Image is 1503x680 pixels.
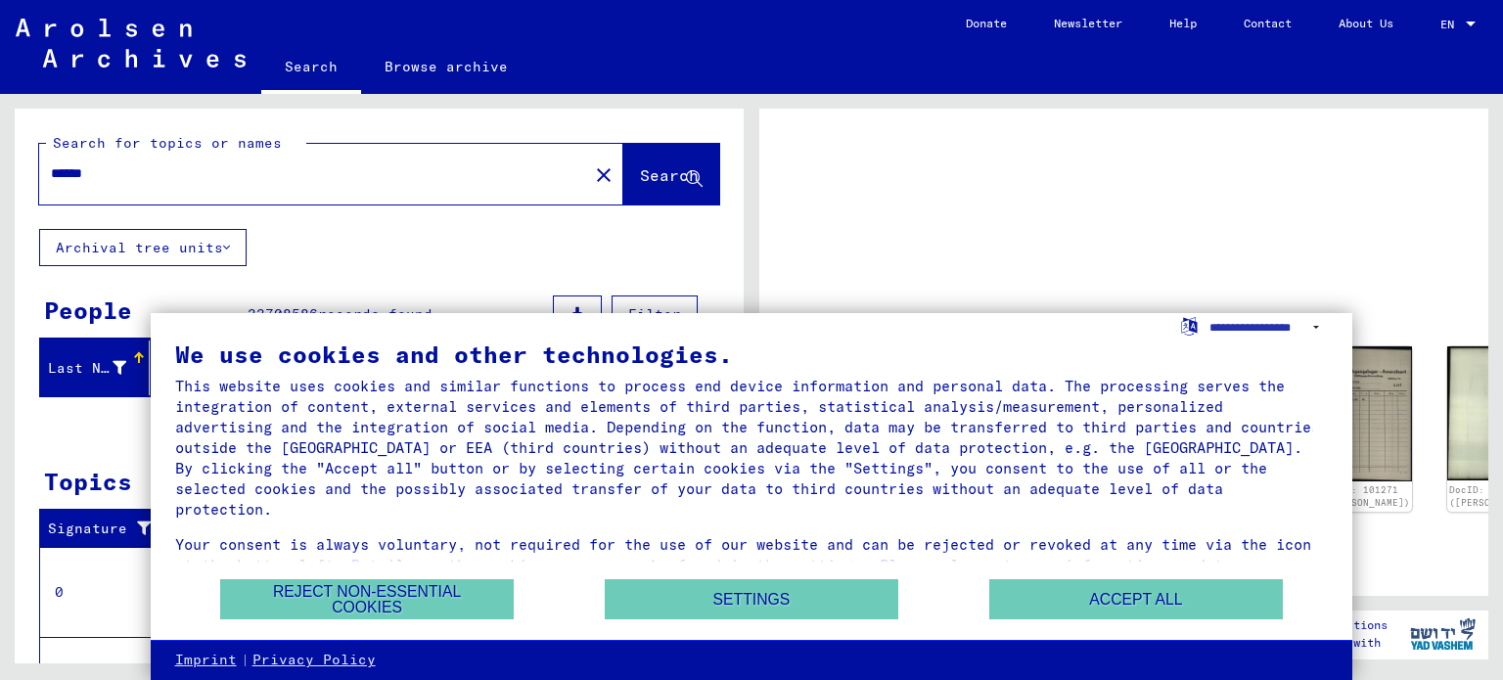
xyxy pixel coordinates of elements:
div: Topics [44,464,132,499]
div: We use cookies and other technologies. [175,342,1329,366]
a: Imprint [175,651,237,670]
div: This website uses cookies and similar functions to process end device information and personal da... [175,376,1329,520]
button: Accept all [989,579,1283,619]
span: Filter [628,305,681,323]
div: Signature [48,519,159,539]
a: Browse archive [361,43,531,90]
button: Archival tree units [39,229,247,266]
span: Search [640,165,699,185]
img: Arolsen_neg.svg [16,19,246,68]
button: Reject non-essential cookies [220,579,514,619]
a: Privacy Policy [252,651,376,670]
a: DocID: 101271 ([PERSON_NAME]) [1322,484,1410,509]
span: EN [1440,18,1462,31]
div: Last Name [48,358,126,379]
button: Search [623,144,719,204]
button: Settings [605,579,898,619]
mat-header-cell: Last Name [40,340,150,395]
div: Signature [48,514,179,545]
img: yv_logo.png [1406,610,1480,658]
button: Filter [612,295,698,333]
td: 0 [40,547,175,637]
img: 001.jpg [1321,346,1412,481]
mat-icon: close [592,163,615,187]
mat-label: Search for topics or names [53,134,282,152]
a: Search [261,43,361,94]
span: 33708586 [248,305,318,323]
span: records found [318,305,433,323]
button: Clear [584,155,623,194]
div: Last Name [48,352,151,384]
mat-header-cell: First Name [150,340,259,395]
div: Your consent is always voluntary, not required for the use of our website and can be rejected or ... [175,534,1329,596]
div: People [44,293,132,328]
